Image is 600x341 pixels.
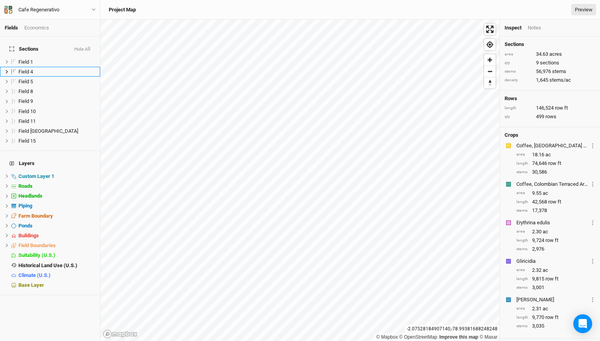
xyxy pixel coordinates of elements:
span: row ft [548,198,561,205]
div: Suitability (U.S.) [18,252,95,258]
div: Field 5 [18,79,95,85]
h3: Project Map [109,7,136,13]
div: Field Boundaries [18,242,95,249]
div: Climate (U.S.) [18,272,95,279]
div: length [516,276,528,282]
div: 2,976 [516,246,595,253]
button: Crop Usage [590,141,595,150]
div: stems [516,246,528,252]
div: Field 8 [18,88,95,95]
canvas: Map [101,20,499,341]
div: Field 1 [18,59,95,65]
span: Sections [9,46,38,52]
div: Coffee, Colombian Terraced Arrabica [516,181,589,188]
span: ac [543,305,548,312]
button: Crop Usage [590,295,595,304]
div: 2.31 [516,305,595,312]
div: Piping [18,203,95,209]
div: area [516,267,528,273]
div: area [516,306,528,312]
div: area [516,229,528,235]
span: Custom Layer 1 [18,173,54,179]
div: length [516,238,528,244]
div: qty [505,114,532,120]
span: row ft [545,237,558,244]
div: Erythrina edulis [516,219,589,226]
span: Piping [18,203,32,209]
span: ac [545,151,551,158]
span: sections [540,59,559,66]
a: Improve this map [439,334,478,340]
a: OpenStreetMap [399,334,437,340]
span: Field 8 [18,88,33,94]
span: Climate (U.S.) [18,272,51,278]
div: 9,724 [516,237,595,244]
div: 34.63 [505,51,595,58]
div: Headlands [18,193,95,199]
div: 3,001 [516,284,595,291]
div: 1,645 [505,77,595,84]
span: Field 1 [18,59,33,65]
div: 9,815 [516,275,595,282]
div: 42,568 [516,198,595,205]
div: 9.55 [516,190,595,197]
div: Field 4 [18,69,95,75]
div: length [516,199,528,205]
div: Economics [24,24,49,31]
button: Cafe Regenerativo [4,5,96,14]
div: 2.32 [516,267,595,274]
button: Crop Usage [590,257,595,266]
div: Cafe Regenerativo [18,6,59,14]
div: 74,646 [516,160,595,167]
a: Fields [5,25,18,31]
div: 146,524 [505,104,595,112]
div: stems [516,169,528,175]
span: Farm Boundary [18,213,53,219]
div: Inspect [505,24,521,31]
span: Headlands [18,193,42,199]
div: 9 [505,59,595,66]
span: acres [549,51,562,58]
a: Preview [571,4,596,16]
span: Zoom in [484,54,496,66]
span: Ponds [18,223,33,229]
h4: Sections [505,41,595,48]
div: Inga [516,296,589,303]
div: Ponds [18,223,95,229]
span: row ft [555,104,568,112]
span: Suitability (U.S.) [18,252,55,258]
div: length [505,105,532,111]
span: Field 5 [18,79,33,84]
button: Reset bearing to north [484,77,496,88]
button: Find my location [484,39,496,50]
div: Custom Layer 1 [18,173,95,180]
div: Field 13 Headland Field [18,128,95,134]
div: 56,976 [505,68,595,75]
span: Field 15 [18,138,36,144]
span: Historical Land Use (U.S.) [18,262,77,268]
span: Field 9 [18,98,33,104]
div: Gliricidia [516,258,589,265]
div: 2.30 [516,228,595,235]
span: Field 10 [18,108,36,114]
div: Roads [18,183,95,189]
button: Crop Usage [590,180,595,189]
button: Zoom out [484,66,496,77]
div: Open Intercom Messenger [573,314,592,333]
span: ac [543,267,548,274]
a: Maxar [479,334,498,340]
div: -2.07528184907140 , -78.99381688248248 [405,325,499,333]
div: stems [505,69,532,75]
div: Coffee, Brazil Mechanized Arabica [516,142,589,149]
h4: Crops [505,132,518,138]
div: 30,586 [516,169,595,176]
button: Enter fullscreen [484,24,496,35]
span: rows [545,113,556,120]
span: Roads [18,183,33,189]
div: area [516,152,528,158]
